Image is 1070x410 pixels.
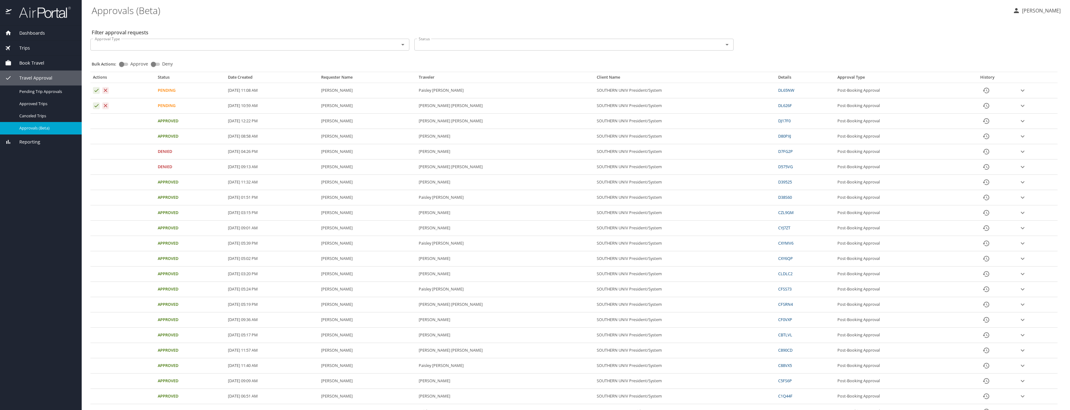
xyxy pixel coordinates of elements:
[594,83,776,98] td: SOUTHERN UNIV President/System
[1018,223,1027,233] button: expand row
[92,1,1008,20] h1: Approvals (Beta)
[594,221,776,236] td: SOUTHERN UNIV President/System
[225,266,319,282] td: [DATE] 03:20 PM
[1018,269,1027,279] button: expand row
[979,266,994,281] button: History
[1018,392,1027,401] button: expand row
[225,358,319,373] td: [DATE] 11:40 AM
[416,114,595,129] td: [PERSON_NAME] [PERSON_NAME]
[416,159,595,175] td: [PERSON_NAME] [PERSON_NAME]
[1018,300,1027,309] button: expand row
[979,205,994,220] button: History
[319,175,416,190] td: [PERSON_NAME]
[778,118,791,124] a: DJ17F0
[1018,116,1027,126] button: expand row
[416,221,595,236] td: [PERSON_NAME]
[225,312,319,328] td: [DATE] 09:36 AM
[1010,5,1063,16] button: [PERSON_NAME]
[979,328,994,343] button: History
[225,221,319,236] td: [DATE] 09:01 AM
[416,83,595,98] td: Paisley [PERSON_NAME]
[835,373,959,389] td: Post-Booking Approval
[835,75,959,83] th: Approval Type
[319,205,416,221] td: [PERSON_NAME]
[778,363,792,368] a: C88VX5
[130,62,148,66] span: Approve
[12,30,45,37] span: Dashboards
[319,221,416,236] td: [PERSON_NAME]
[225,144,319,159] td: [DATE] 04:26 PM
[225,328,319,343] td: [DATE] 05:17 PM
[979,312,994,327] button: History
[225,75,319,83] th: Date Created
[594,114,776,129] td: SOUTHERN UNIV President/System
[162,62,173,66] span: Deny
[416,129,595,144] td: [PERSON_NAME]
[92,61,121,67] p: Bulk Actions:
[594,297,776,312] td: SOUTHERN UNIV President/System
[398,40,407,49] button: Open
[416,312,595,328] td: [PERSON_NAME]
[776,75,835,83] th: Details
[979,221,994,236] button: History
[594,328,776,343] td: SOUTHERN UNIV President/System
[416,266,595,282] td: [PERSON_NAME]
[778,347,793,353] a: C890CD
[979,129,994,144] button: History
[778,225,790,231] a: CYJ7ZT
[319,312,416,328] td: [PERSON_NAME]
[835,190,959,205] td: Post-Booking Approval
[155,343,225,358] td: Approved
[594,251,776,266] td: SOUTHERN UNIV President/System
[778,87,794,93] a: DL65NW
[594,75,776,83] th: Client Name
[155,75,225,83] th: Status
[416,75,595,83] th: Traveler
[835,251,959,266] td: Post-Booking Approval
[319,190,416,205] td: [PERSON_NAME]
[594,373,776,389] td: SOUTHERN UNIV President/System
[319,358,416,373] td: [PERSON_NAME]
[1018,162,1027,172] button: expand row
[835,297,959,312] td: Post-Booking Approval
[90,75,155,83] th: Actions
[225,114,319,129] td: [DATE] 12:22 PM
[225,251,319,266] td: [DATE] 05:02 PM
[1018,101,1027,110] button: expand row
[594,205,776,221] td: SOUTHERN UNIV President/System
[778,378,792,383] a: C5FS6P
[155,297,225,312] td: Approved
[835,343,959,358] td: Post-Booking Approval
[835,175,959,190] td: Post-Booking Approval
[225,297,319,312] td: [DATE] 05:19 PM
[835,98,959,114] td: Post-Booking Approval
[835,266,959,282] td: Post-Booking Approval
[594,159,776,175] td: SOUTHERN UNIV President/System
[416,343,595,358] td: [PERSON_NAME] [PERSON_NAME]
[778,286,792,292] a: CFSS73
[778,332,792,338] a: CBTLVL
[594,98,776,114] td: SOUTHERN UNIV President/System
[155,236,225,251] td: Approved
[416,98,595,114] td: [PERSON_NAME] [PERSON_NAME]
[155,175,225,190] td: Approved
[778,194,792,200] a: D38S60
[594,282,776,297] td: SOUTHERN UNIV President/System
[416,282,595,297] td: Paisley [PERSON_NAME]
[155,83,225,98] td: Pending
[319,144,416,159] td: [PERSON_NAME]
[416,251,595,266] td: [PERSON_NAME]
[979,98,994,113] button: History
[225,205,319,221] td: [DATE] 03:15 PM
[416,236,595,251] td: Paisley [PERSON_NAME]
[416,373,595,389] td: [PERSON_NAME]
[778,149,793,154] a: D7FG2P
[155,358,225,373] td: Approved
[155,144,225,159] td: Denied
[225,236,319,251] td: [DATE] 05:39 PM
[19,113,74,119] span: Canceled Trips
[1018,376,1027,386] button: expand row
[1018,285,1027,294] button: expand row
[93,102,100,109] button: Approve request
[225,282,319,297] td: [DATE] 05:24 PM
